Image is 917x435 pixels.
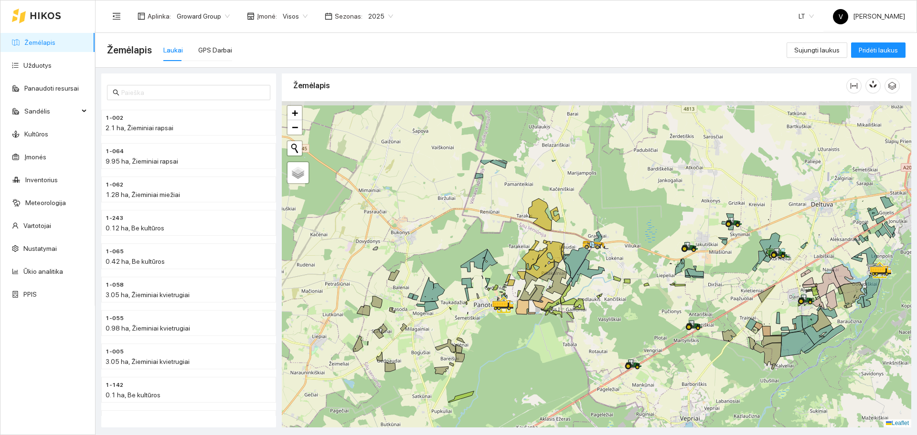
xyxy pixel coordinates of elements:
span: Sezonas : [335,11,363,21]
span: 1-055 [106,314,124,323]
a: Užduotys [23,62,52,69]
span: 0.12 ha, Be kultūros [106,224,164,232]
span: 0.98 ha, Žieminiai kvietrugiai [106,324,190,332]
span: 9.95 ha, Žieminiai rapsai [106,157,178,165]
span: Aplinka : [148,11,171,21]
span: shop [247,12,255,20]
span: 1-142 [106,381,123,390]
span: − [292,121,298,133]
a: Zoom out [288,120,302,135]
span: 1-062 [106,180,123,189]
span: 1-064 [106,147,124,156]
span: 1-243 [106,214,123,223]
span: calendar [325,12,332,20]
span: LT [799,9,814,23]
div: Žemėlapis [293,72,846,99]
span: 1-058 [106,280,124,290]
span: Groward Group [177,9,230,23]
span: Pridėti laukus [859,45,898,55]
span: 2.1 ha, Žieminiai rapsai [106,124,173,132]
span: V [839,9,843,24]
span: 1.28 ha, Žieminiai miežiai [106,191,180,198]
a: Inventorius [25,176,58,184]
a: Ūkio analitika [23,268,63,275]
div: GPS Darbai [198,45,232,55]
span: 3.05 ha, Žieminiai kvietrugiai [106,358,190,365]
span: [PERSON_NAME] [833,12,905,20]
a: Vartotojai [23,222,51,229]
span: search [113,89,119,96]
span: 1-002 [106,114,123,123]
span: 3.05 ha, Žieminiai kvietrugiai [106,291,190,299]
a: Nustatymai [23,245,57,252]
a: Zoom in [288,106,302,120]
a: Kultūros [24,130,48,138]
button: Initiate a new search [288,141,302,155]
span: column-width [847,82,861,90]
span: 1-085 [106,414,124,423]
span: Sujungti laukus [794,45,840,55]
span: 2025 [368,9,393,23]
button: menu-fold [107,7,126,26]
a: PPIS [23,290,37,298]
input: Paieška [121,87,265,98]
span: Žemėlapis [107,42,152,58]
button: column-width [846,78,862,93]
span: 1-065 [106,247,124,256]
span: 1-005 [106,347,124,356]
a: Pridėti laukus [851,46,906,54]
button: Sujungti laukus [787,42,847,58]
span: Visos [283,9,308,23]
button: Pridėti laukus [851,42,906,58]
span: Sandėlis [24,102,79,121]
span: 0.42 ha, Be kultūros [106,258,165,265]
span: layout [138,12,145,20]
div: Laukai [163,45,183,55]
a: Leaflet [886,420,909,426]
span: 0.1 ha, Be kultūros [106,391,160,399]
a: Įmonės [24,153,46,161]
span: + [292,107,298,119]
a: Layers [288,162,309,183]
span: Įmonė : [257,11,277,21]
span: menu-fold [112,12,121,21]
a: Panaudoti resursai [24,84,79,92]
a: Žemėlapis [24,39,55,46]
a: Sujungti laukus [787,46,847,54]
a: Meteorologija [25,199,66,207]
